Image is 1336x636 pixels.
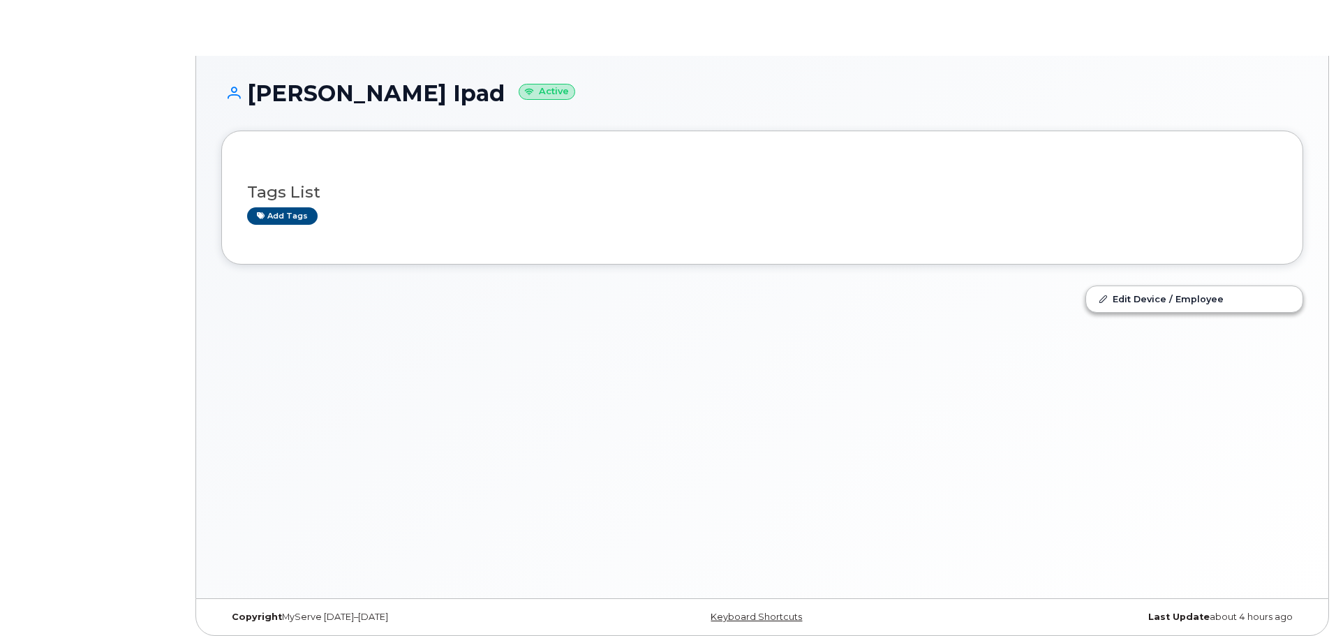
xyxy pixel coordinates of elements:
[247,184,1277,201] h3: Tags List
[519,84,575,100] small: Active
[247,207,318,225] a: Add tags
[221,81,1303,105] h1: [PERSON_NAME] Ipad
[942,612,1303,623] div: about 4 hours ago
[1148,612,1210,622] strong: Last Update
[711,612,802,622] a: Keyboard Shortcuts
[232,612,282,622] strong: Copyright
[221,612,582,623] div: MyServe [DATE]–[DATE]
[1086,286,1302,311] a: Edit Device / Employee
